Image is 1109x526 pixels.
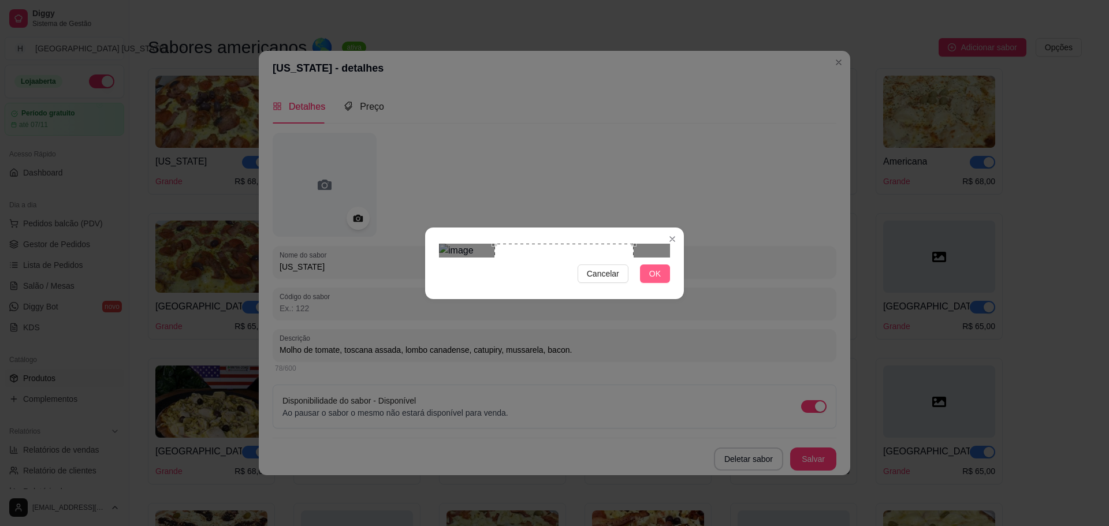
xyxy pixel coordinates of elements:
[640,264,670,283] button: OK
[587,267,619,280] span: Cancelar
[494,244,634,383] div: Use the arrow keys to move the crop selection area
[649,267,661,280] span: OK
[578,264,628,283] button: Cancelar
[439,244,670,258] img: image
[663,230,682,248] button: Close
